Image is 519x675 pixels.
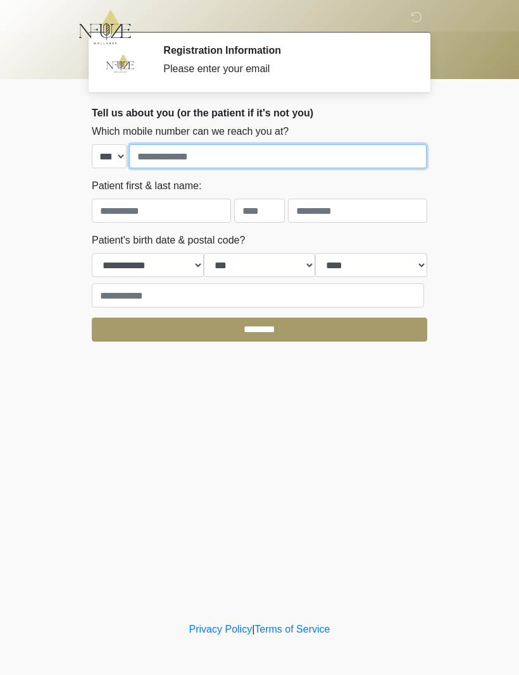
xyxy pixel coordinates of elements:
h2: Tell us about you (or the patient if it's not you) [92,107,427,119]
label: Which mobile number can we reach you at? [92,124,289,139]
a: | [252,624,254,635]
label: Patient first & last name: [92,178,201,194]
div: Please enter your email [163,61,408,77]
img: Agent Avatar [101,44,139,82]
label: Patient's birth date & postal code? [92,233,245,248]
a: Terms of Service [254,624,330,635]
a: Privacy Policy [189,624,253,635]
img: NFuze Wellness Logo [79,9,131,44]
